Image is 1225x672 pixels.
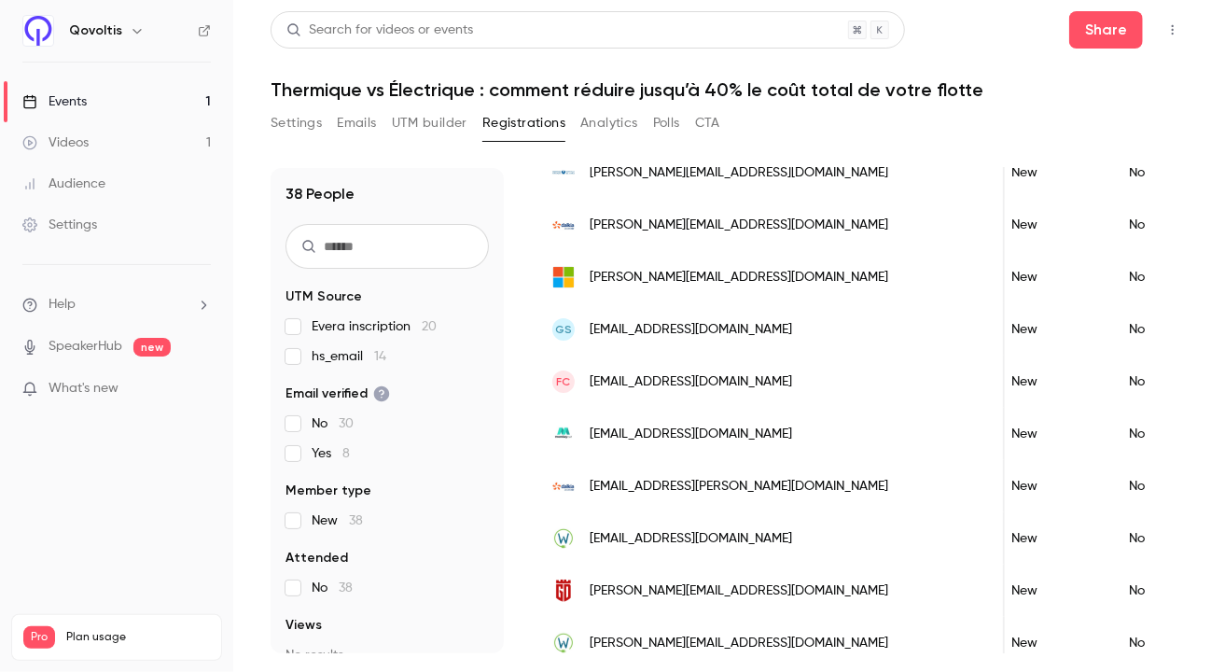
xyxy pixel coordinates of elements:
[590,163,888,183] span: [PERSON_NAME][EMAIL_ADDRESS][DOMAIN_NAME]
[557,373,571,390] span: FC
[1110,617,1204,669] div: No
[285,287,362,306] span: UTM Source
[1110,199,1204,251] div: No
[590,529,792,549] span: [EMAIL_ADDRESS][DOMAIN_NAME]
[552,475,575,497] img: dalkia.fr
[285,183,355,205] h1: 38 People
[1110,565,1204,617] div: No
[285,549,348,567] span: Attended
[22,175,105,193] div: Audience
[66,630,210,645] span: Plan usage
[993,356,1110,408] div: New
[552,214,575,236] img: dalkia.fr
[552,266,575,288] img: outlook.com
[422,320,437,333] span: 20
[552,161,575,184] img: aphp.fr
[590,581,888,601] span: [PERSON_NAME][EMAIL_ADDRESS][DOMAIN_NAME]
[552,423,575,445] img: mondaycar.com
[374,350,386,363] span: 14
[285,616,322,635] span: Views
[22,216,97,234] div: Settings
[312,511,363,530] span: New
[993,460,1110,512] div: New
[312,414,354,433] span: No
[993,303,1110,356] div: New
[285,482,371,500] span: Member type
[285,385,390,403] span: Email verified
[1110,408,1204,460] div: No
[349,514,363,527] span: 38
[993,512,1110,565] div: New
[993,199,1110,251] div: New
[1110,147,1204,199] div: No
[1110,460,1204,512] div: No
[312,347,386,366] span: hs_email
[337,108,376,138] button: Emails
[49,295,76,315] span: Help
[695,108,720,138] button: CTA
[285,646,489,665] p: No results
[590,320,792,340] span: [EMAIL_ADDRESS][DOMAIN_NAME]
[339,417,354,430] span: 30
[590,477,888,497] span: [EMAIL_ADDRESS][PERSON_NAME][DOMAIN_NAME]
[590,634,888,653] span: [PERSON_NAME][EMAIL_ADDRESS][DOMAIN_NAME]
[133,338,171,357] span: new
[22,133,89,152] div: Videos
[1110,356,1204,408] div: No
[342,447,350,460] span: 8
[49,337,122,357] a: SpeakerHub
[993,147,1110,199] div: New
[271,108,322,138] button: Settings
[69,21,122,40] h6: Qovoltis
[271,78,1188,101] h1: Thermique vs Électrique : comment réduire jusqu’à 40% le coût total de votre flotte
[555,321,572,338] span: GS
[993,408,1110,460] div: New
[552,527,575,550] img: waat.fr
[1110,512,1204,565] div: No
[1069,11,1143,49] button: Share
[482,108,565,138] button: Registrations
[580,108,638,138] button: Analytics
[49,379,118,399] span: What's new
[993,617,1110,669] div: New
[1110,303,1204,356] div: No
[286,21,473,40] div: Search for videos or events
[590,372,792,392] span: [EMAIL_ADDRESS][DOMAIN_NAME]
[1110,251,1204,303] div: No
[590,425,792,444] span: [EMAIL_ADDRESS][DOMAIN_NAME]
[552,632,575,654] img: waat.fr
[22,92,87,111] div: Events
[312,579,353,597] span: No
[993,251,1110,303] div: New
[312,317,437,336] span: Evera inscription
[590,268,888,287] span: [PERSON_NAME][EMAIL_ADDRESS][DOMAIN_NAME]
[552,580,575,602] img: garavan.digital
[312,444,350,463] span: Yes
[392,108,467,138] button: UTM builder
[23,16,53,46] img: Qovoltis
[22,295,211,315] li: help-dropdown-opener
[590,216,888,235] span: [PERSON_NAME][EMAIL_ADDRESS][DOMAIN_NAME]
[993,565,1110,617] div: New
[339,581,353,595] span: 38
[653,108,680,138] button: Polls
[23,626,55,649] span: Pro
